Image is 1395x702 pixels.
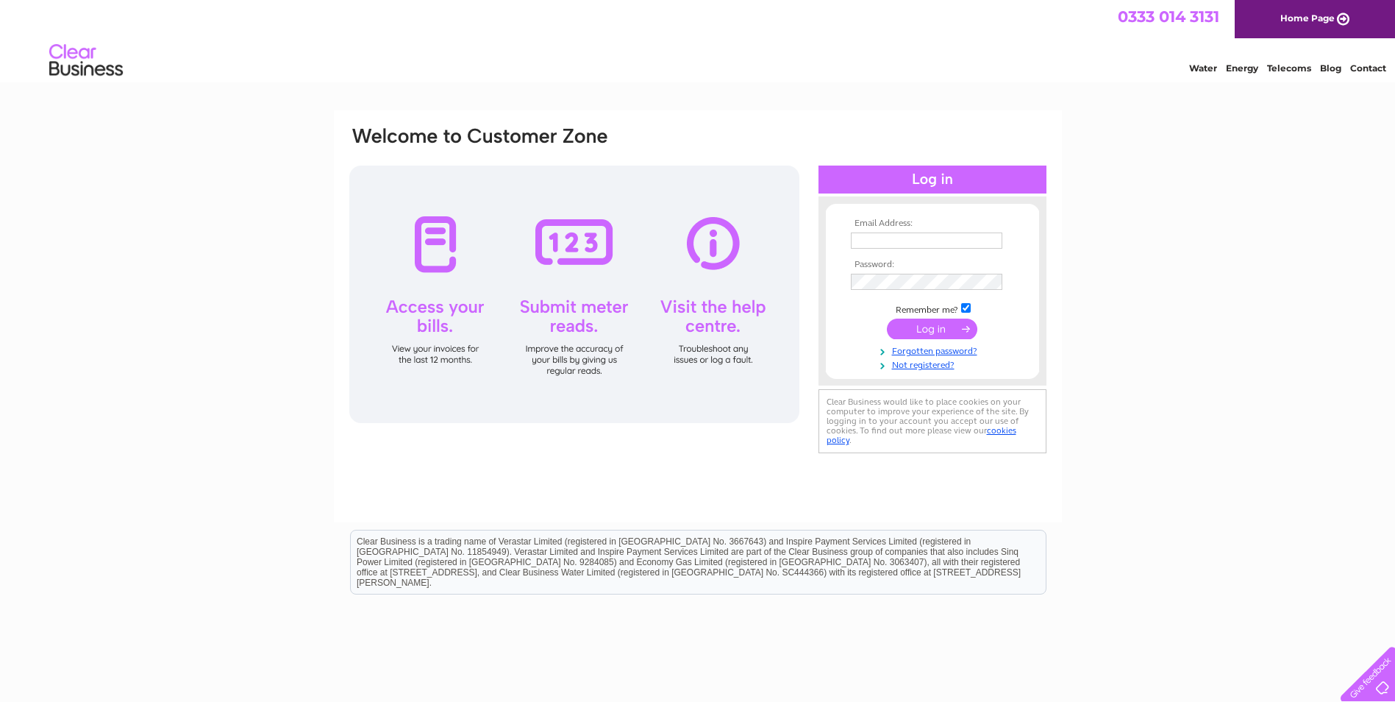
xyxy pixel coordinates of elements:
[827,425,1016,445] a: cookies policy
[1320,63,1341,74] a: Blog
[851,357,1018,371] a: Not registered?
[1226,63,1258,74] a: Energy
[49,38,124,83] img: logo.png
[847,219,1018,229] th: Email Address:
[818,389,1046,453] div: Clear Business would like to place cookies on your computer to improve your experience of the sit...
[1189,63,1217,74] a: Water
[847,260,1018,270] th: Password:
[1118,7,1219,26] a: 0333 014 3131
[351,8,1046,71] div: Clear Business is a trading name of Verastar Limited (registered in [GEOGRAPHIC_DATA] No. 3667643...
[851,343,1018,357] a: Forgotten password?
[887,319,977,339] input: Submit
[1267,63,1311,74] a: Telecoms
[847,301,1018,316] td: Remember me?
[1350,63,1386,74] a: Contact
